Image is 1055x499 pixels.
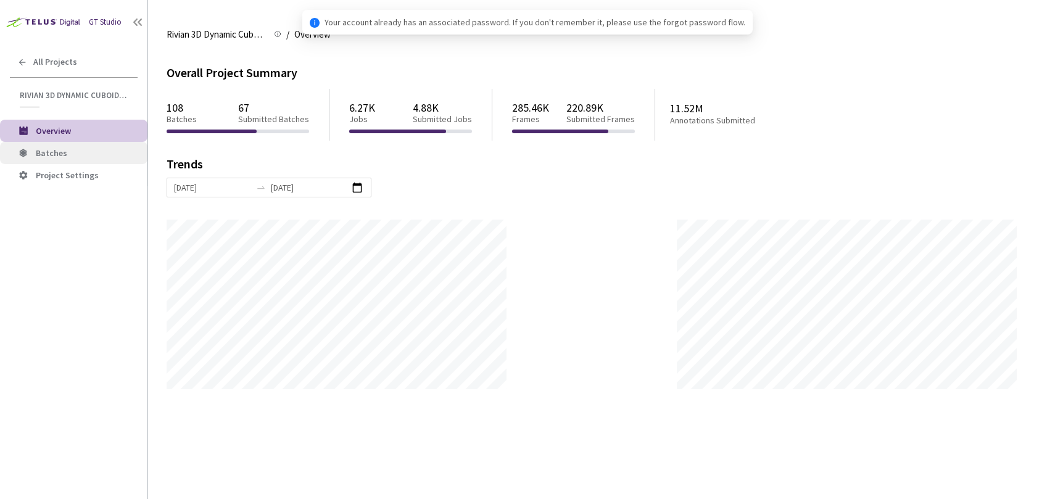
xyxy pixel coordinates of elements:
div: Overall Project Summary [167,64,1036,82]
span: Overview [294,27,331,42]
p: 11.52M [670,102,803,115]
div: GT Studio [89,17,122,28]
p: 220.89K [566,101,635,114]
span: Rivian 3D Dynamic Cuboids[2024-25] [167,27,267,42]
input: Start date [174,181,251,194]
p: 6.27K [349,101,375,114]
p: 285.46K [512,101,549,114]
span: Rivian 3D Dynamic Cuboids[2024-25] [20,90,130,101]
div: Trends [167,158,1019,178]
span: Your account already has an associated password. If you don't remember it, please use the forgot ... [325,15,745,29]
li: / [286,27,289,42]
p: Submitted Jobs [413,114,472,125]
p: Frames [512,114,549,125]
span: to [256,183,266,192]
span: swap-right [256,183,266,192]
span: Project Settings [36,170,99,181]
p: Jobs [349,114,375,125]
p: 108 [167,101,197,114]
span: Overview [36,125,71,136]
p: Submitted Batches [238,114,309,125]
span: All Projects [33,57,77,67]
p: Submitted Frames [566,114,635,125]
p: Annotations Submitted [670,115,803,126]
p: Batches [167,114,197,125]
p: 67 [238,101,309,114]
span: info-circle [310,18,320,28]
p: 4.88K [413,101,472,114]
span: Batches [36,147,67,159]
input: End date [271,181,348,194]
